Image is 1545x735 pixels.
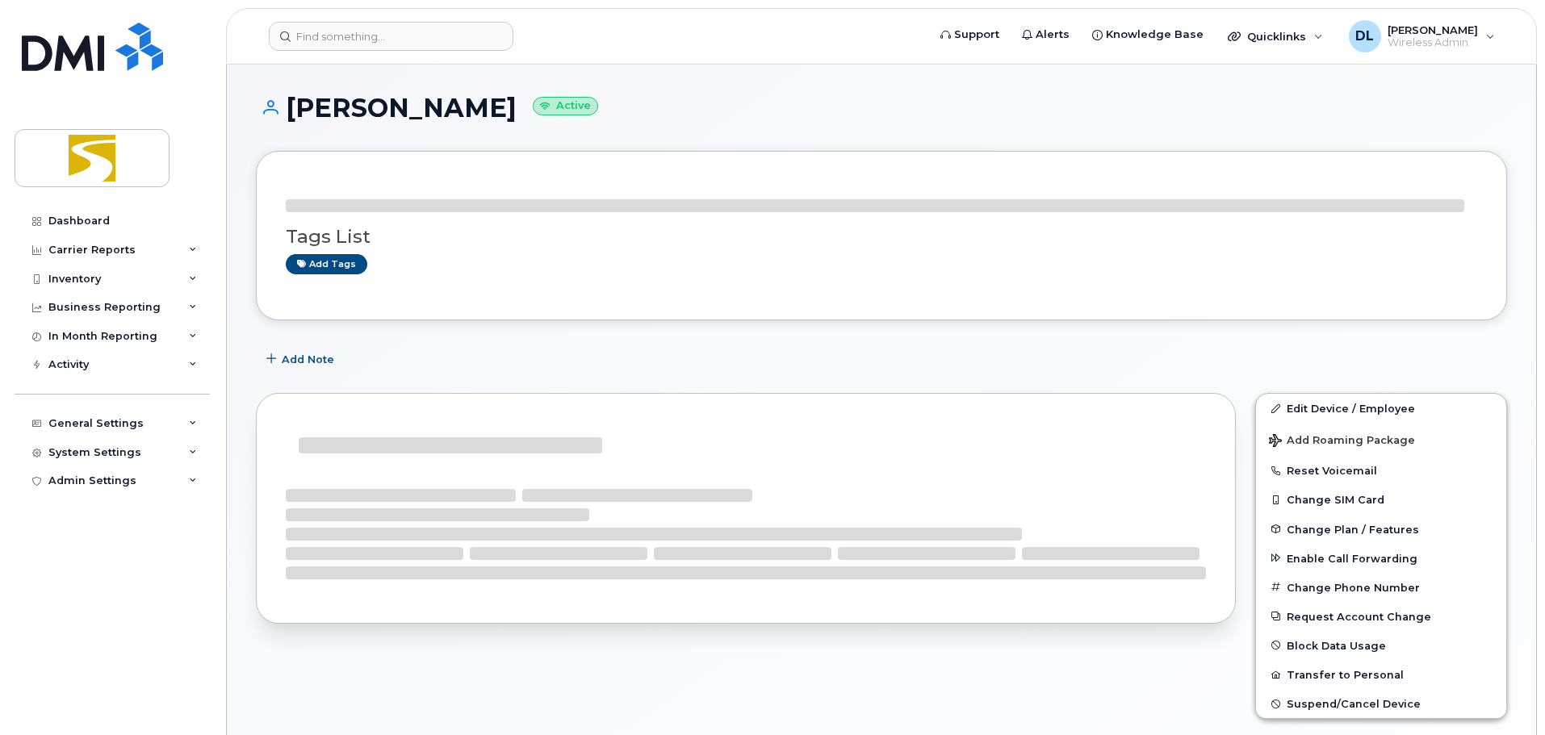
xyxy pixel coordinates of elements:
button: Reset Voicemail [1256,456,1506,485]
a: Add tags [286,254,367,274]
button: Change Phone Number [1256,573,1506,602]
button: Request Account Change [1256,602,1506,631]
span: Enable Call Forwarding [1287,552,1417,564]
span: Add Note [282,352,334,367]
span: Change Plan / Features [1287,523,1419,535]
button: Add Note [256,345,348,374]
button: Block Data Usage [1256,631,1506,660]
small: Active [533,97,598,115]
h1: [PERSON_NAME] [256,94,1507,122]
button: Change Plan / Features [1256,515,1506,544]
button: Change SIM Card [1256,485,1506,514]
button: Suspend/Cancel Device [1256,689,1506,718]
span: Add Roaming Package [1269,434,1415,449]
a: Edit Device / Employee [1256,394,1506,423]
button: Enable Call Forwarding [1256,544,1506,573]
button: Add Roaming Package [1256,423,1506,456]
span: Suspend/Cancel Device [1287,698,1421,710]
h3: Tags List [286,227,1477,247]
button: Transfer to Personal [1256,660,1506,689]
